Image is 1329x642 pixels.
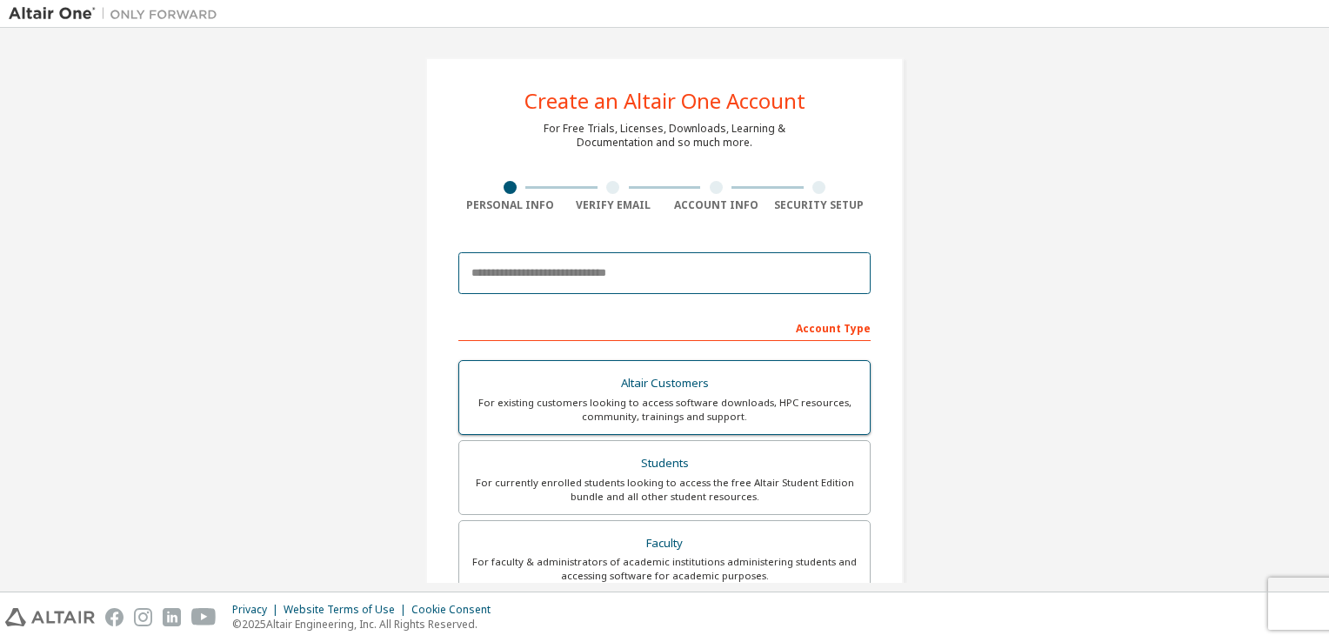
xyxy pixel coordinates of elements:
div: Students [470,451,859,476]
div: Create an Altair One Account [524,90,805,111]
div: Website Terms of Use [284,603,411,617]
div: Privacy [232,603,284,617]
div: Personal Info [458,198,562,212]
img: instagram.svg [134,608,152,626]
img: facebook.svg [105,608,124,626]
img: altair_logo.svg [5,608,95,626]
div: Altair Customers [470,371,859,396]
p: © 2025 Altair Engineering, Inc. All Rights Reserved. [232,617,501,632]
img: Altair One [9,5,226,23]
div: Security Setup [768,198,872,212]
div: For currently enrolled students looking to access the free Altair Student Edition bundle and all ... [470,476,859,504]
div: For Free Trials, Licenses, Downloads, Learning & Documentation and so much more. [544,122,785,150]
div: For existing customers looking to access software downloads, HPC resources, community, trainings ... [470,396,859,424]
div: Cookie Consent [411,603,501,617]
img: linkedin.svg [163,608,181,626]
div: Verify Email [562,198,665,212]
img: youtube.svg [191,608,217,626]
div: Account Info [664,198,768,212]
div: For faculty & administrators of academic institutions administering students and accessing softwa... [470,555,859,583]
div: Faculty [470,532,859,556]
div: Account Type [458,313,871,341]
